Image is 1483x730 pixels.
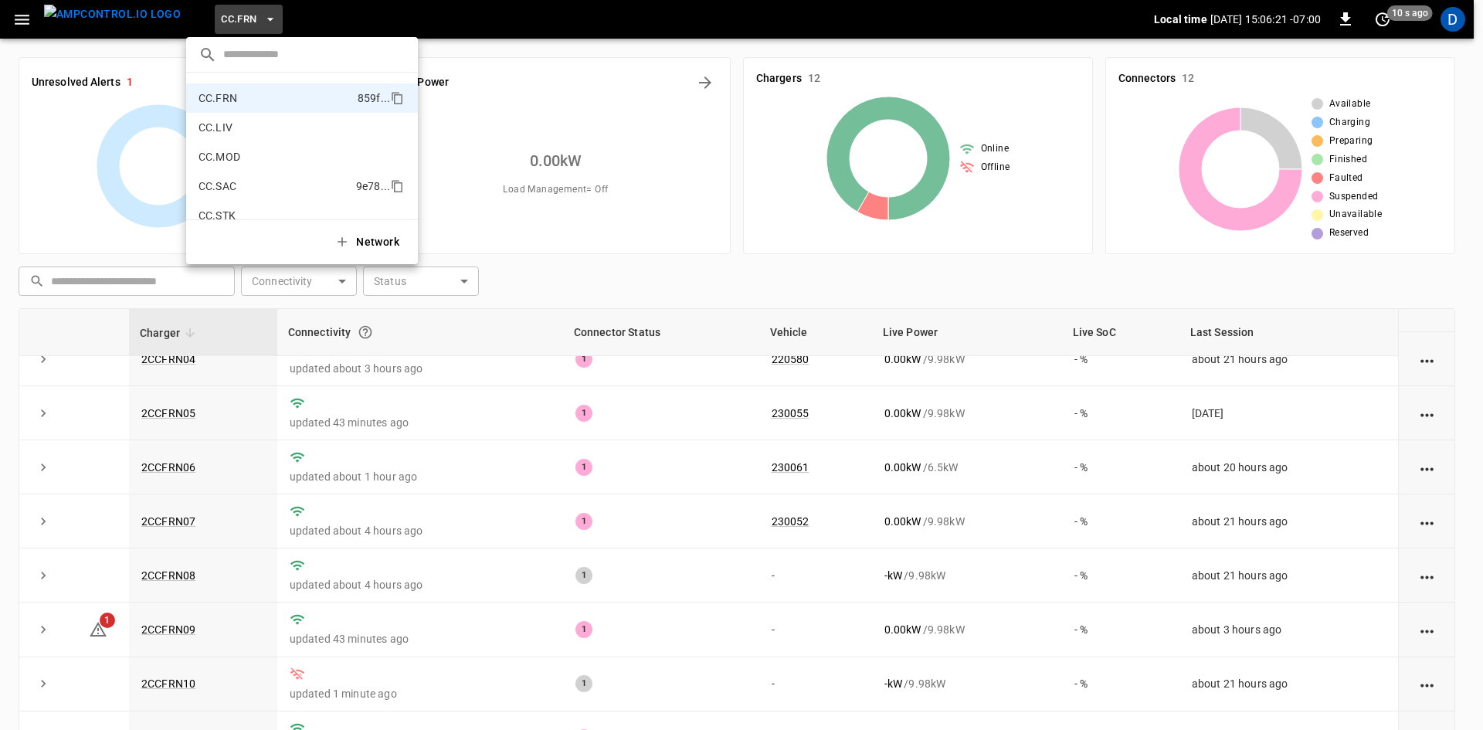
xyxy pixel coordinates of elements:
[325,226,412,258] button: Network
[199,208,350,223] p: CC.STK
[199,178,350,194] p: CC.SAC
[199,120,349,135] p: CC.LIV
[389,89,406,107] div: copy
[199,149,352,165] p: CC.MOD
[389,177,406,195] div: copy
[199,90,351,106] p: CC.FRN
